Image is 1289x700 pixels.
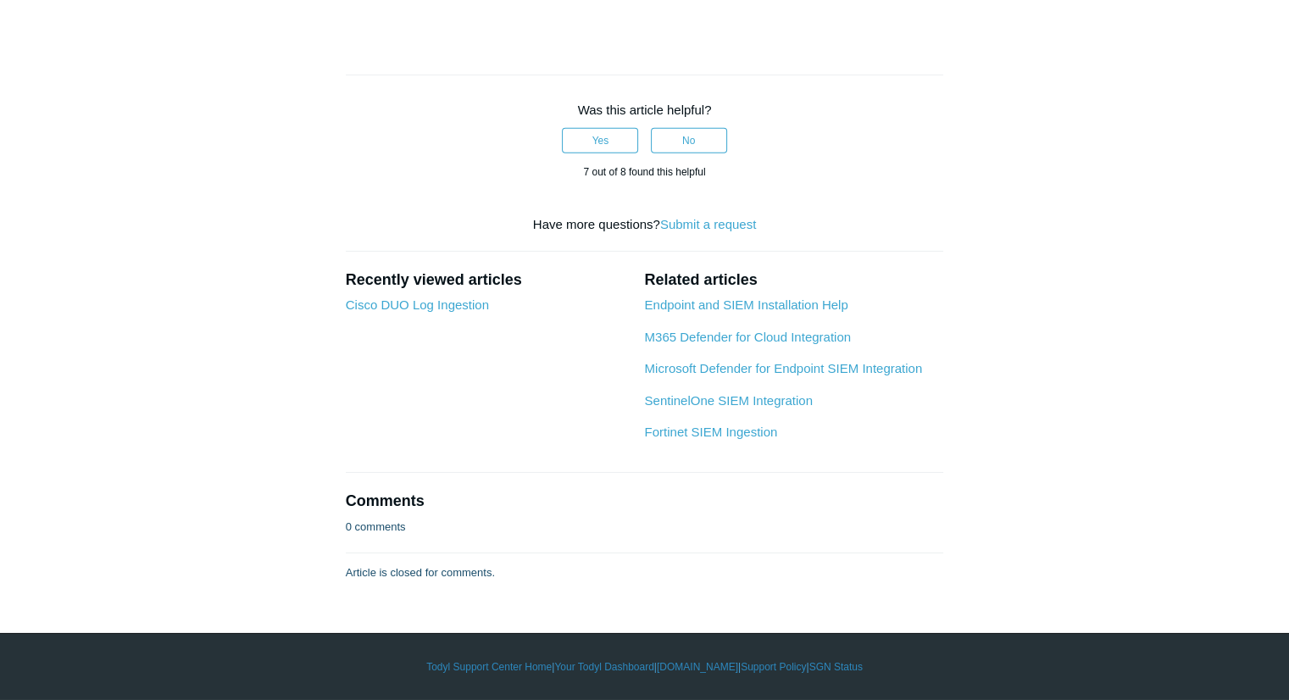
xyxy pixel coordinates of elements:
[346,564,495,581] p: Article is closed for comments.
[426,659,552,675] a: Todyl Support Center Home
[644,425,777,439] a: Fortinet SIEM Ingestion
[809,659,863,675] a: SGN Status
[578,103,712,117] span: Was this article helpful?
[346,269,628,292] h2: Recently viewed articles
[644,269,943,292] h2: Related articles
[657,659,738,675] a: [DOMAIN_NAME]
[346,490,944,513] h2: Comments
[651,128,727,153] button: This article was not helpful
[346,297,489,312] a: Cisco DUO Log Ingestion
[583,166,705,178] span: 7 out of 8 found this helpful
[644,393,812,408] a: SentinelOne SIEM Integration
[644,330,850,344] a: M365 Defender for Cloud Integration
[346,215,944,235] div: Have more questions?
[346,519,406,536] p: 0 comments
[741,659,806,675] a: Support Policy
[554,659,653,675] a: Your Todyl Dashboard
[660,217,756,231] a: Submit a request
[153,659,1136,675] div: | | | |
[644,361,922,375] a: Microsoft Defender for Endpoint SIEM Integration
[644,297,847,312] a: Endpoint and SIEM Installation Help
[562,128,638,153] button: This article was helpful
